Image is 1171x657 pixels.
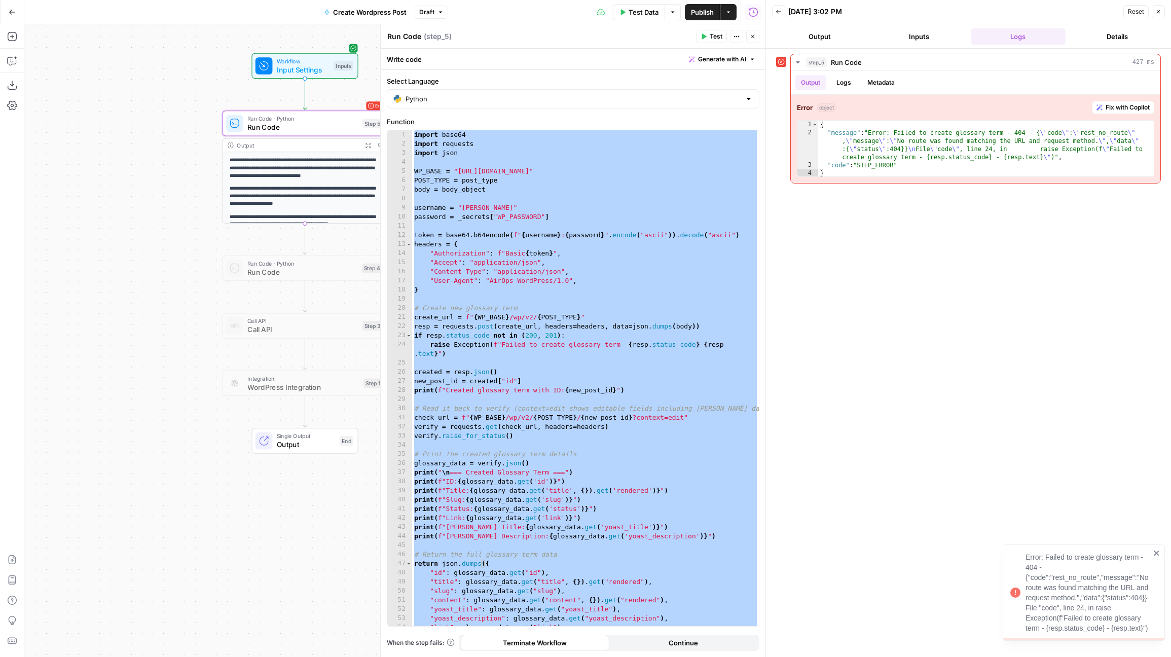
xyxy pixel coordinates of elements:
[387,441,412,450] div: 34
[387,340,412,358] div: 24
[387,638,455,647] span: When the step fails:
[613,4,665,20] button: Test Data
[791,71,1160,183] div: 427 ms
[387,459,412,468] div: 36
[387,358,412,368] div: 25
[387,559,412,568] div: 47
[1070,28,1165,45] button: Details
[387,117,759,127] label: Function
[387,304,412,313] div: 20
[1128,7,1144,16] span: Reset
[1132,58,1154,67] span: 427 ms
[387,404,412,413] div: 30
[387,541,412,550] div: 45
[797,102,813,113] strong: Error
[698,55,746,64] span: Generate with AI
[861,75,901,90] button: Metadata
[685,4,720,20] button: Publish
[387,587,412,596] div: 50
[387,532,412,541] div: 44
[387,523,412,532] div: 43
[387,431,412,441] div: 33
[387,395,412,404] div: 29
[247,374,359,383] span: Integration
[381,49,765,69] div: Write code
[812,121,818,129] span: Toggle code folding, rows 1 through 4
[797,169,818,177] div: 4
[303,396,306,427] g: Edge from step_1 to end
[1123,5,1149,18] button: Reset
[247,122,358,132] span: Run Code
[831,57,862,67] span: Run Code
[362,321,383,331] div: Step 3
[247,115,358,123] span: Run Code · Python
[387,568,412,577] div: 48
[691,7,714,17] span: Publish
[303,79,306,109] g: Edge from start to step_5
[277,432,336,441] span: Single Output
[303,224,306,254] g: Edge from step_5 to step_4
[669,638,698,648] span: Continue
[387,596,412,605] div: 51
[387,313,412,322] div: 21
[406,559,412,568] span: Toggle code folding, rows 47 through 56
[223,428,388,453] div: Single OutputOutputEnd
[247,382,359,392] span: WordPress Integration
[406,240,412,249] span: Toggle code folding, rows 13 through 18
[303,339,306,370] g: Edge from step_3 to step_1
[387,31,421,42] textarea: Run Code
[387,623,412,632] div: 54
[387,413,412,422] div: 31
[387,249,412,258] div: 14
[797,129,818,161] div: 2
[387,550,412,559] div: 46
[247,317,358,325] span: Call API
[424,31,452,42] span: ( step_5 )
[387,139,412,149] div: 2
[334,61,353,70] div: Inputs
[229,378,240,389] img: WordPress%20logotype.png
[318,4,413,20] button: Create Wordpress Post
[503,638,567,648] span: Terminate Workflow
[387,231,412,240] div: 12
[387,76,759,86] label: Select Language
[387,605,412,614] div: 52
[363,379,383,388] div: Step 1
[247,259,357,268] span: Run Code · Python
[387,212,412,222] div: 10
[387,368,412,377] div: 26
[387,450,412,459] div: 35
[387,422,412,431] div: 32
[387,258,412,267] div: 15
[333,7,407,17] span: Create Wordpress Post
[387,285,412,295] div: 18
[387,295,412,304] div: 19
[362,119,383,128] div: Step 5
[387,504,412,514] div: 41
[387,486,412,495] div: 39
[387,194,412,203] div: 8
[387,176,412,185] div: 6
[277,57,330,65] span: Workflow
[387,377,412,386] div: 27
[387,514,412,523] div: 42
[1106,103,1150,112] span: Fix with Copilot
[362,264,383,273] div: Step 4
[797,161,818,169] div: 3
[971,28,1066,45] button: Logs
[791,54,1160,70] button: 427 ms
[387,477,412,486] div: 38
[387,149,412,158] div: 3
[1153,549,1160,557] button: close
[303,281,306,312] g: Edge from step_4 to step_3
[387,495,412,504] div: 40
[387,167,412,176] div: 5
[237,141,358,150] div: Output
[387,386,412,395] div: 28
[415,6,448,19] button: Draft
[797,121,818,129] div: 1
[387,614,412,623] div: 53
[419,8,434,17] span: Draft
[710,32,722,41] span: Test
[795,75,826,90] button: Output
